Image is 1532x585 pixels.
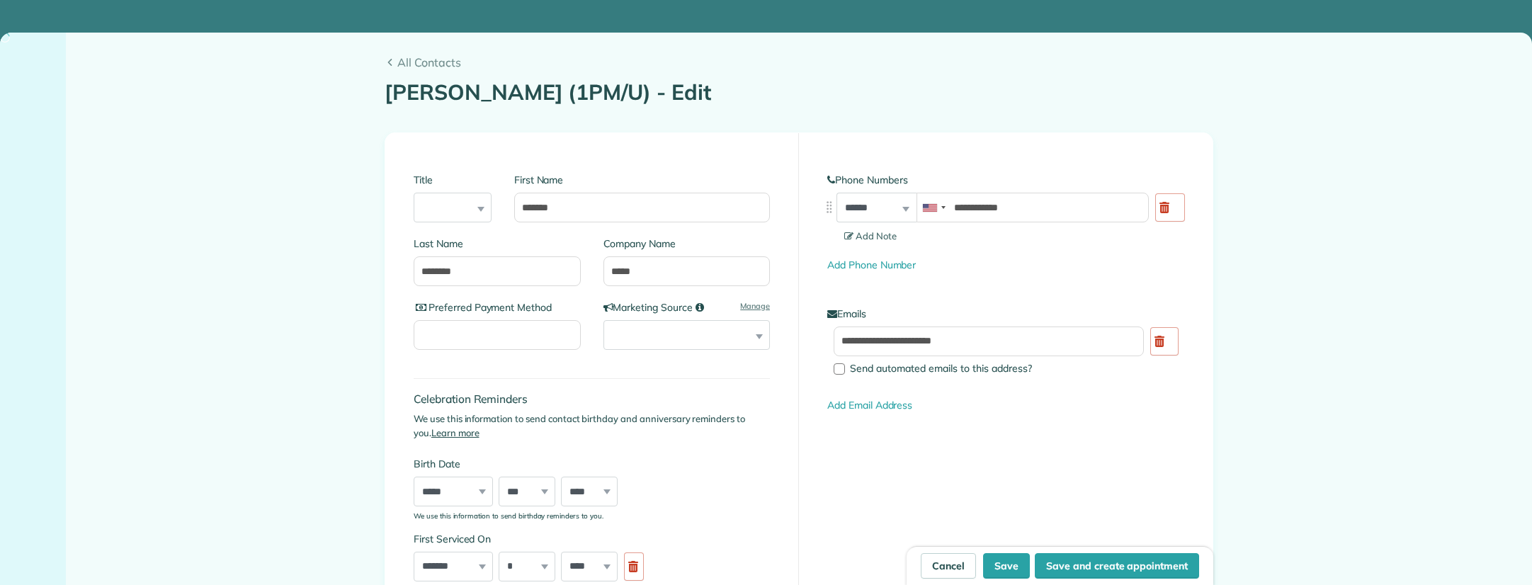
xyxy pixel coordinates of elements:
[397,54,1213,71] span: All Contacts
[827,173,1184,187] label: Phone Numbers
[414,237,581,251] label: Last Name
[850,362,1032,375] span: Send automated emails to this address?
[385,81,1213,104] h1: [PERSON_NAME] (1PM/U) - Edit
[827,399,912,411] a: Add Email Address
[603,237,771,251] label: Company Name
[740,300,770,312] a: Manage
[414,173,492,187] label: Title
[603,300,771,314] label: Marketing Source
[983,553,1030,579] button: Save
[921,553,976,579] a: Cancel
[514,173,770,187] label: First Name
[414,300,581,314] label: Preferred Payment Method
[917,193,950,222] div: United States: +1
[414,511,603,520] sub: We use this information to send birthday reminders to you.
[414,393,770,405] h4: Celebration Reminders
[827,259,916,271] a: Add Phone Number
[844,230,897,242] span: Add Note
[822,200,836,215] img: drag_indicator-119b368615184ecde3eda3c64c821f6cf29d3e2b97b89ee44bc31753036683e5.png
[414,532,651,546] label: First Serviced On
[1035,553,1199,579] button: Save and create appointment
[385,54,1213,71] a: All Contacts
[414,457,651,471] label: Birth Date
[414,412,770,440] p: We use this information to send contact birthday and anniversary reminders to you.
[827,307,1184,321] label: Emails
[431,427,480,438] a: Learn more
